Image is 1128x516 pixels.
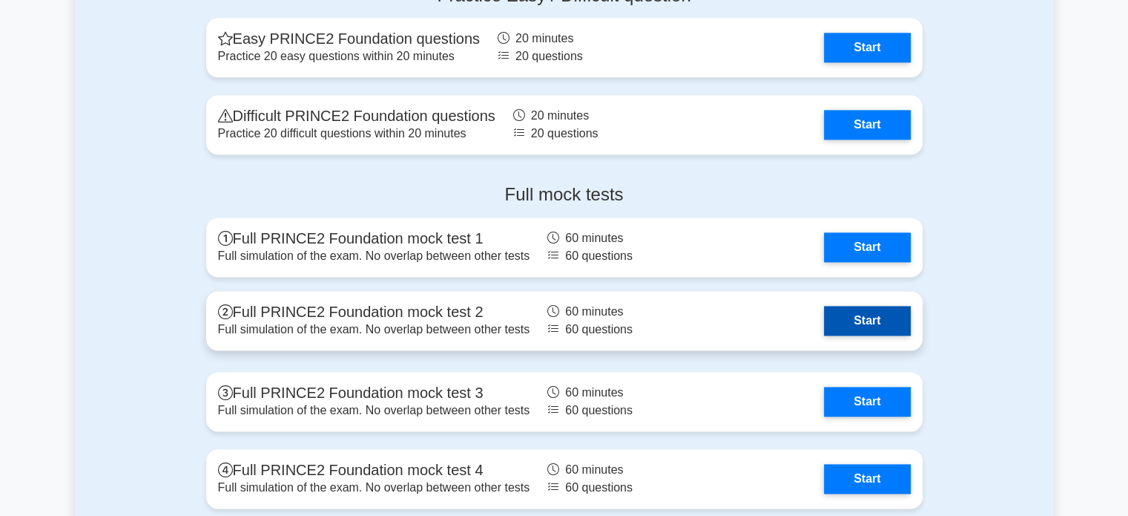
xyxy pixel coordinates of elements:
h4: Full mock tests [206,184,923,206]
a: Start [824,464,910,494]
a: Start [824,306,910,336]
a: Start [824,387,910,417]
a: Start [824,232,910,262]
a: Start [824,110,910,140]
a: Start [824,33,910,62]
